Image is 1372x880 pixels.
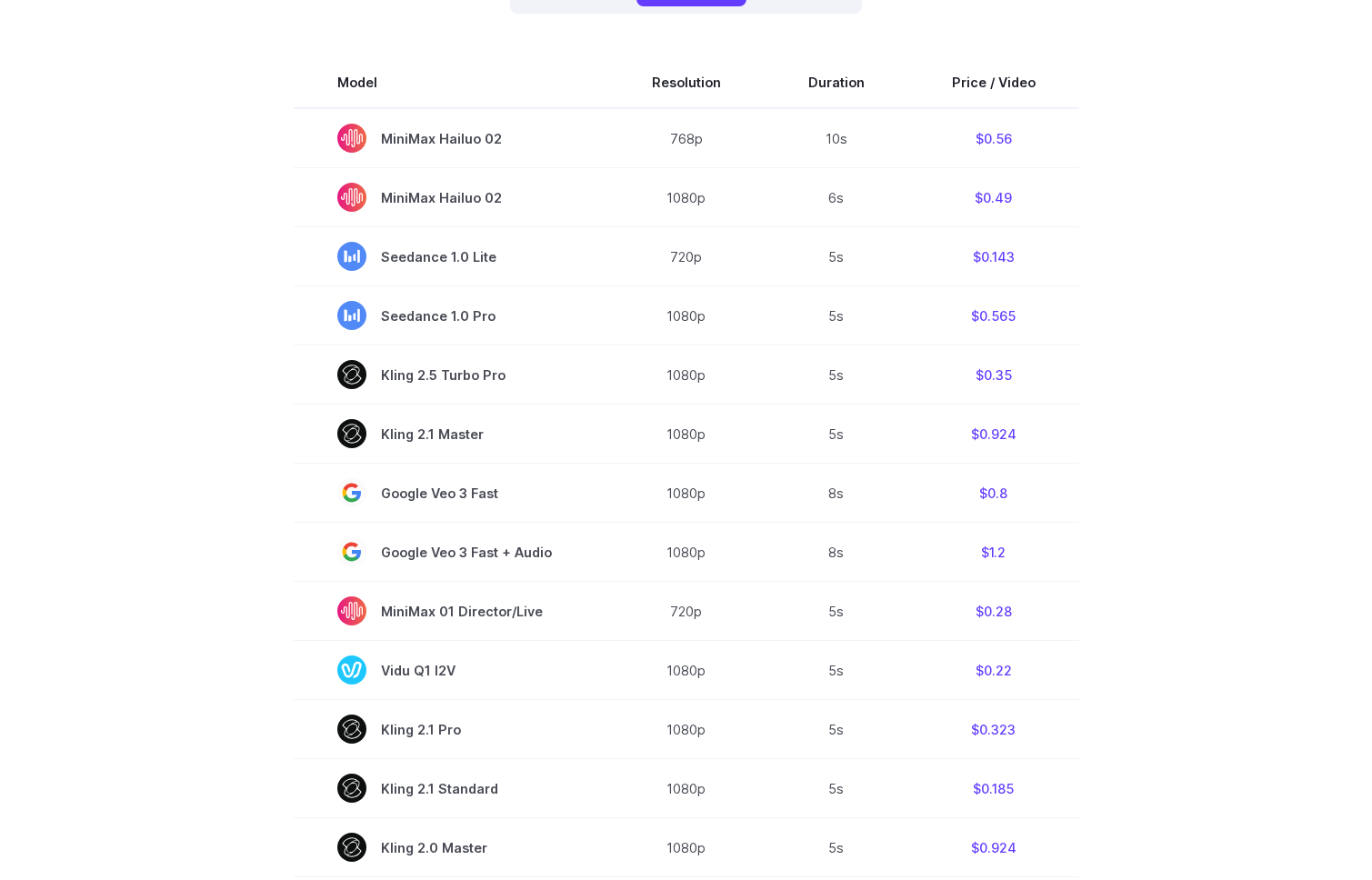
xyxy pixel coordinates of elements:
td: 5s [765,818,908,877]
td: 1080p [608,818,765,877]
th: Duration [765,57,908,108]
td: 1080p [608,286,765,345]
td: $0.143 [908,227,1079,286]
td: 1080p [608,759,765,818]
td: 1080p [608,641,765,700]
td: $0.8 [908,464,1079,523]
td: $0.323 [908,700,1079,759]
td: $0.924 [908,818,1079,877]
td: 8s [765,523,908,582]
td: $0.35 [908,345,1079,405]
td: 1080p [608,464,765,523]
span: Kling 2.0 Master [337,833,565,862]
span: Seedance 1.0 Pro [337,301,565,330]
td: 10s [765,108,908,168]
td: 5s [765,700,908,759]
span: Kling 2.1 Master [337,419,565,448]
span: Seedance 1.0 Lite [337,242,565,271]
th: Price / Video [908,57,1079,108]
td: $0.565 [908,286,1079,345]
td: 5s [765,582,908,641]
span: MiniMax Hailuo 02 [337,183,565,212]
td: $0.924 [908,405,1079,464]
td: 1080p [608,405,765,464]
td: 768p [608,108,765,168]
th: Model [294,57,608,108]
td: 6s [765,168,908,227]
td: $0.28 [908,582,1079,641]
td: $1.2 [908,523,1079,582]
span: Kling 2.1 Pro [337,715,565,744]
td: 1080p [608,700,765,759]
td: 5s [765,227,908,286]
td: 5s [765,641,908,700]
td: 5s [765,405,908,464]
span: Kling 2.1 Standard [337,774,565,803]
td: 8s [765,464,908,523]
td: $0.49 [908,168,1079,227]
span: Google Veo 3 Fast + Audio [337,537,565,566]
td: 1080p [608,168,765,227]
td: 720p [608,227,765,286]
td: 5s [765,286,908,345]
td: $0.185 [908,759,1079,818]
span: MiniMax 01 Director/Live [337,596,565,625]
td: 5s [765,345,908,405]
td: 5s [765,759,908,818]
th: Resolution [608,57,765,108]
td: 1080p [608,523,765,582]
td: $0.22 [908,641,1079,700]
span: Google Veo 3 Fast [337,478,565,507]
td: 1080p [608,345,765,405]
td: $0.56 [908,108,1079,168]
span: Kling 2.5 Turbo Pro [337,360,565,389]
td: 720p [608,582,765,641]
span: MiniMax Hailuo 02 [337,124,565,153]
span: Vidu Q1 I2V [337,655,565,685]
